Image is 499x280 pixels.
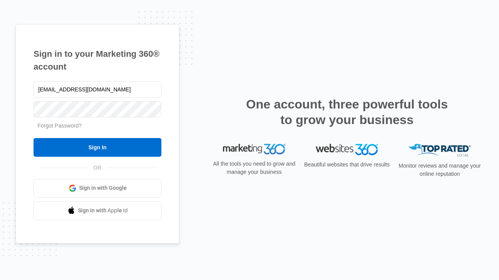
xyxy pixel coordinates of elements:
[34,81,161,98] input: Email
[34,47,161,73] h1: Sign in to your Marketing 360® account
[396,162,483,178] p: Monitor reviews and manage your online reputation
[244,96,450,128] h2: One account, three powerful tools to grow your business
[303,161,391,169] p: Beautiful websites that drive results
[88,164,107,172] span: OR
[34,201,161,220] a: Sign in with Apple Id
[37,122,82,129] a: Forgot Password?
[211,160,298,176] p: All the tools you need to grow and manage your business
[316,144,378,155] img: Websites 360
[34,138,161,157] input: Sign In
[78,206,128,215] span: Sign in with Apple Id
[79,184,127,192] span: Sign in with Google
[34,179,161,198] a: Sign in with Google
[409,144,471,157] img: Top Rated Local
[223,144,285,155] img: Marketing 360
